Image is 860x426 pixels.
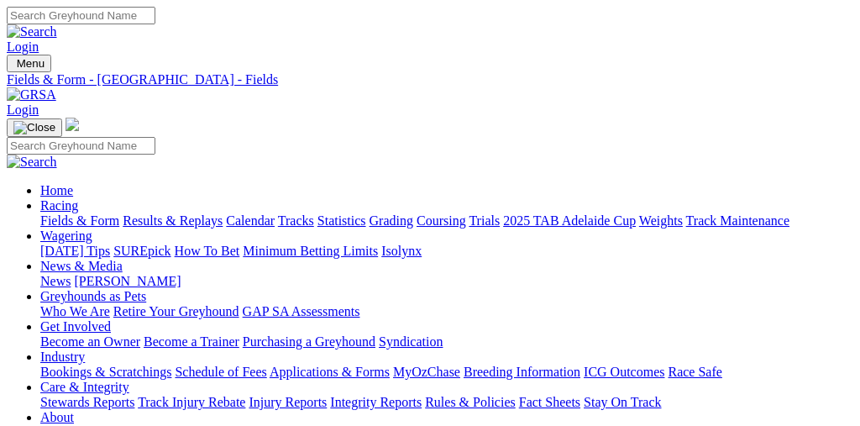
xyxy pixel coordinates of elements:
[243,334,375,349] a: Purchasing a Greyhound
[40,380,129,394] a: Care & Integrity
[40,198,78,213] a: Racing
[379,334,443,349] a: Syndication
[40,350,85,364] a: Industry
[668,365,721,379] a: Race Safe
[40,365,171,379] a: Bookings & Scratchings
[40,213,853,229] div: Racing
[40,410,74,424] a: About
[7,118,62,137] button: Toggle navigation
[66,118,79,131] img: logo-grsa-white.png
[7,72,853,87] a: Fields & Form - [GEOGRAPHIC_DATA] - Fields
[40,304,853,319] div: Greyhounds as Pets
[40,395,853,410] div: Care & Integrity
[7,87,56,103] img: GRSA
[40,244,853,259] div: Wagering
[40,319,111,334] a: Get Involved
[123,213,223,228] a: Results & Replays
[7,7,155,24] input: Search
[7,39,39,54] a: Login
[226,213,275,228] a: Calendar
[7,24,57,39] img: Search
[519,395,580,409] a: Fact Sheets
[639,213,683,228] a: Weights
[17,57,45,70] span: Menu
[40,213,119,228] a: Fields & Form
[686,213,789,228] a: Track Maintenance
[469,213,500,228] a: Trials
[270,365,390,379] a: Applications & Forms
[74,274,181,288] a: [PERSON_NAME]
[138,395,245,409] a: Track Injury Rebate
[464,365,580,379] a: Breeding Information
[243,244,378,258] a: Minimum Betting Limits
[381,244,422,258] a: Isolynx
[7,137,155,155] input: Search
[249,395,327,409] a: Injury Reports
[584,365,664,379] a: ICG Outcomes
[370,213,413,228] a: Grading
[40,259,123,273] a: News & Media
[317,213,366,228] a: Statistics
[7,55,51,72] button: Toggle navigation
[393,365,460,379] a: MyOzChase
[40,274,853,289] div: News & Media
[40,274,71,288] a: News
[113,244,170,258] a: SUREpick
[40,334,853,350] div: Get Involved
[278,213,314,228] a: Tracks
[40,365,853,380] div: Industry
[243,304,360,318] a: GAP SA Assessments
[40,334,140,349] a: Become an Owner
[503,213,636,228] a: 2025 TAB Adelaide Cup
[330,395,422,409] a: Integrity Reports
[425,395,516,409] a: Rules & Policies
[40,244,110,258] a: [DATE] Tips
[584,395,661,409] a: Stay On Track
[40,289,146,303] a: Greyhounds as Pets
[144,334,239,349] a: Become a Trainer
[40,395,134,409] a: Stewards Reports
[175,244,240,258] a: How To Bet
[175,365,266,379] a: Schedule of Fees
[13,121,55,134] img: Close
[113,304,239,318] a: Retire Your Greyhound
[7,103,39,117] a: Login
[417,213,466,228] a: Coursing
[7,155,57,170] img: Search
[40,229,92,243] a: Wagering
[40,304,110,318] a: Who We Are
[40,183,73,197] a: Home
